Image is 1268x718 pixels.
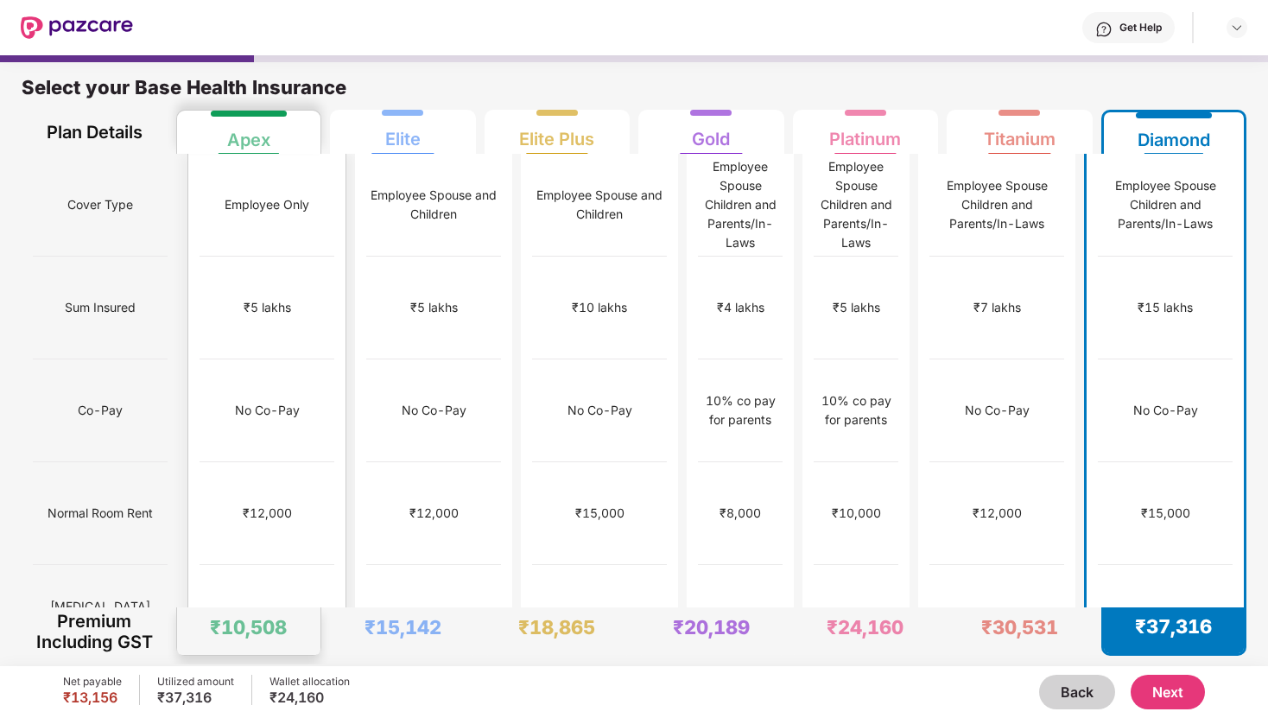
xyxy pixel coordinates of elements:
span: Co-Pay [78,394,123,427]
div: Employee Spouse and Children [532,186,667,224]
span: [MEDICAL_DATA] Room Rent [33,590,168,642]
div: ₹37,316 [157,689,234,706]
div: ₹24,160 [269,689,350,706]
div: Premium Including GST [33,607,156,656]
div: No limit [976,607,1018,626]
div: Platinum [829,115,901,149]
div: ₹18,865 [518,615,595,639]
div: Diamond [1138,116,1210,150]
div: No Co-Pay [235,401,300,420]
div: ₹10,000 [832,504,881,523]
div: ₹12,000 [973,504,1022,523]
div: ₹30,531 [981,615,1058,639]
div: Plan Details [33,110,156,154]
div: No limit [246,607,288,626]
div: ₹24,160 [827,615,903,639]
div: ₹5 lakhs [833,298,880,317]
div: ₹4 lakhs [717,298,764,317]
div: ₹5 lakhs [244,298,291,317]
div: ₹37,316 [1135,614,1212,639]
div: ₹5 lakhs [410,298,458,317]
div: Select your Base Health Insurance [22,75,1246,110]
div: Titanium [984,115,1056,149]
span: Sum Insured [65,291,136,324]
button: Back [1039,675,1115,709]
span: Cover Type [67,188,133,221]
div: ₹15,000 [1141,504,1190,523]
div: Get Help [1119,21,1162,35]
div: No Co-Pay [1133,401,1198,420]
div: Employee Spouse Children and Parents/In-Laws [698,157,783,252]
div: Employee Spouse and Children [366,186,501,224]
div: ₹15,000 [575,504,624,523]
img: svg+xml;base64,PHN2ZyBpZD0iRHJvcGRvd24tMzJ4MzIiIHhtbG5zPSJodHRwOi8vd3d3LnczLm9yZy8yMDAwL3N2ZyIgd2... [1230,21,1244,35]
span: Normal Room Rent [48,497,153,530]
div: No limit [1144,607,1187,626]
div: No Co-Pay [567,401,632,420]
button: Next [1131,675,1205,709]
div: No limit [835,607,878,626]
div: Apex [227,116,270,150]
div: Employee Spouse Children and Parents/In-Laws [929,176,1064,233]
div: ₹8,000 [720,504,761,523]
div: ₹13,156 [63,689,122,706]
div: Employee Spouse Children and Parents/In-Laws [1098,176,1233,233]
div: ₹20,189 [673,615,750,639]
div: ₹15 lakhs [1138,298,1193,317]
div: ₹15,142 [365,615,441,639]
div: No limit [413,607,455,626]
div: Gold [692,115,730,149]
div: No Co-Pay [402,401,466,420]
div: Employee Spouse Children and Parents/In-Laws [814,157,898,252]
div: No limit [579,607,621,626]
div: Employee Only [225,195,309,214]
div: 10% co pay for parents [698,391,783,429]
div: Net payable [63,675,122,689]
div: Utilized amount [157,675,234,689]
div: ₹7 lakhs [973,298,1021,317]
div: ₹12,000 [409,504,459,523]
div: ₹10,508 [210,615,287,639]
div: ₹12,000 [243,504,292,523]
div: Elite [385,115,421,149]
div: Elite Plus [519,115,594,149]
div: 10% co pay for parents [814,391,898,429]
img: New Pazcare Logo [21,16,133,39]
div: No Co-Pay [965,401,1030,420]
div: ₹10 lakhs [572,298,627,317]
img: svg+xml;base64,PHN2ZyBpZD0iSGVscC0zMngzMiIgeG1sbnM9Imh0dHA6Ly93d3cudzMub3JnLzIwMDAvc3ZnIiB3aWR0aD... [1095,21,1113,38]
div: Wallet allocation [269,675,350,689]
div: No limit [720,607,762,626]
